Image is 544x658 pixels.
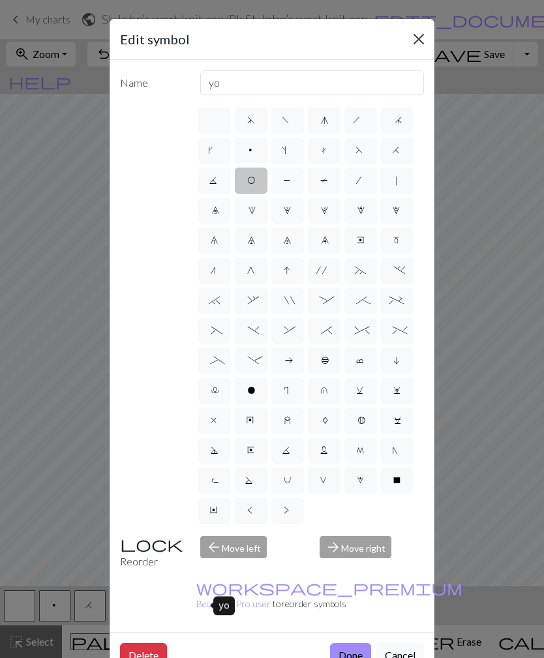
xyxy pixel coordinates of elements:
span: + [389,295,405,308]
div: yo [213,597,235,616]
span: 5 [392,205,402,218]
span: g [321,115,327,128]
span: O [247,175,255,188]
span: K [282,445,293,458]
span: , [248,295,254,308]
span: G [247,265,255,278]
span: v [356,385,365,398]
span: N [393,445,402,458]
span: 2 [283,205,292,218]
span: . [394,265,400,278]
span: / [356,175,365,188]
span: R [211,475,219,488]
span: F [355,145,366,158]
span: : [320,295,329,308]
span: & [284,325,290,338]
span: w [393,385,401,398]
span: 1 [248,205,254,218]
span: I [284,265,292,278]
span: p [247,145,255,158]
span: f [282,115,293,128]
span: A [322,415,327,428]
span: j [395,115,400,128]
div: Reorder [112,536,192,569]
span: U [284,475,292,488]
span: J [209,175,220,188]
span: y [247,415,256,428]
span: ( [211,325,217,338]
span: n [210,265,219,278]
span: workspace_premium [196,578,462,597]
span: Y [210,505,219,518]
span: x [210,415,219,428]
span: d [247,115,254,128]
a: Become a Pro user [196,582,462,609]
span: T [320,175,328,188]
span: M [356,445,365,458]
span: 7 [247,235,255,248]
span: k [207,145,222,158]
span: t [320,145,328,158]
span: W [357,475,365,488]
span: 8 [283,235,292,248]
span: ' [316,265,332,278]
span: D [211,445,218,458]
label: Name [112,70,192,95]
span: h [353,115,369,128]
span: _ [210,355,219,368]
span: b [321,355,327,368]
span: > [284,505,292,518]
span: 0 [211,205,218,218]
span: o [247,385,255,398]
span: 9 [321,235,327,248]
span: i [393,355,401,368]
span: 6 [210,235,219,248]
span: ; [356,295,365,308]
span: c [356,355,365,368]
span: < [247,505,255,518]
span: ` [209,295,220,308]
span: ~ [355,265,367,278]
span: m [393,235,401,248]
span: P [284,175,292,188]
span: 3 [320,205,328,218]
span: l [211,385,217,398]
span: | [394,175,400,188]
span: S [245,475,256,488]
span: L [320,445,328,458]
small: to reorder symbols [196,582,462,609]
span: B [357,415,364,428]
span: s [282,145,293,158]
span: " [284,295,290,308]
span: 4 [357,205,365,218]
span: r [284,385,292,398]
span: C [394,415,400,428]
span: a [284,355,292,368]
span: E [247,445,255,458]
span: ^ [355,325,366,338]
span: H [392,145,402,158]
span: u [320,385,328,398]
span: z [284,415,292,428]
span: X [393,475,402,488]
button: Close [408,29,429,50]
span: % [393,325,402,338]
h5: Edit symbol [120,29,190,49]
span: - [248,355,254,368]
span: e [357,235,365,248]
span: V [320,475,329,488]
span: ) [248,325,254,338]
